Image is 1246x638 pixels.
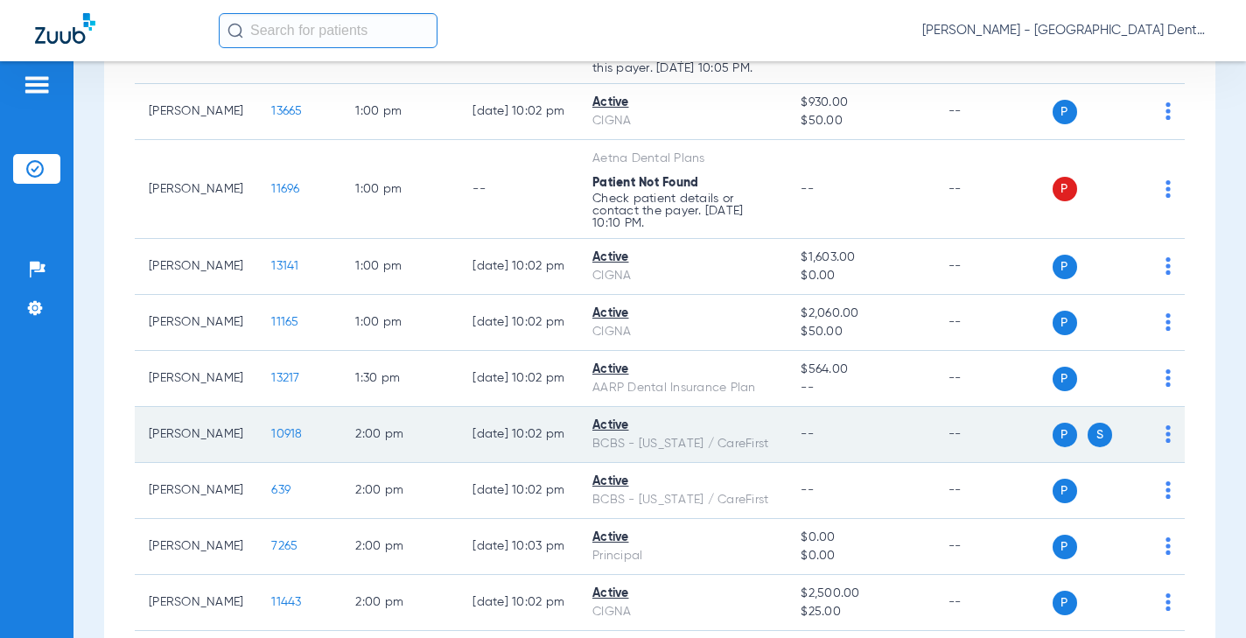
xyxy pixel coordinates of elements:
[271,428,302,440] span: 10918
[1158,554,1246,638] iframe: Chat Widget
[458,575,578,631] td: [DATE] 10:02 PM
[1165,102,1171,120] img: group-dot-blue.svg
[1053,591,1077,615] span: P
[135,407,257,463] td: [PERSON_NAME]
[1053,535,1077,559] span: P
[458,351,578,407] td: [DATE] 10:02 PM
[592,417,773,435] div: Active
[341,519,458,575] td: 2:00 PM
[592,435,773,453] div: BCBS - [US_STATE] / CareFirst
[592,603,773,621] div: CIGNA
[271,316,298,328] span: 11165
[458,295,578,351] td: [DATE] 10:02 PM
[458,239,578,295] td: [DATE] 10:02 PM
[1165,257,1171,275] img: group-dot-blue.svg
[801,305,920,323] span: $2,060.00
[592,491,773,509] div: BCBS - [US_STATE] / CareFirst
[934,295,1053,351] td: --
[592,193,773,229] p: Check patient details or contact the payer. [DATE] 10:10 PM.
[934,575,1053,631] td: --
[592,473,773,491] div: Active
[801,585,920,603] span: $2,500.00
[135,84,257,140] td: [PERSON_NAME]
[458,140,578,239] td: --
[341,84,458,140] td: 1:00 PM
[592,379,773,397] div: AARP Dental Insurance Plan
[592,529,773,547] div: Active
[341,295,458,351] td: 1:00 PM
[1053,177,1077,201] span: P
[341,575,458,631] td: 2:00 PM
[1053,100,1077,124] span: P
[801,428,814,440] span: --
[219,13,437,48] input: Search for patients
[1165,537,1171,555] img: group-dot-blue.svg
[592,361,773,379] div: Active
[934,351,1053,407] td: --
[592,112,773,130] div: CIGNA
[592,267,773,285] div: CIGNA
[341,463,458,519] td: 2:00 PM
[1165,369,1171,387] img: group-dot-blue.svg
[934,140,1053,239] td: --
[592,249,773,267] div: Active
[801,379,920,397] span: --
[271,372,299,384] span: 13217
[801,94,920,112] span: $930.00
[1053,367,1077,391] span: P
[1053,255,1077,279] span: P
[135,351,257,407] td: [PERSON_NAME]
[135,295,257,351] td: [PERSON_NAME]
[1053,479,1077,503] span: P
[934,463,1053,519] td: --
[592,585,773,603] div: Active
[1165,481,1171,499] img: group-dot-blue.svg
[1053,311,1077,335] span: P
[341,351,458,407] td: 1:30 PM
[934,84,1053,140] td: --
[458,84,578,140] td: [DATE] 10:02 PM
[934,519,1053,575] td: --
[801,267,920,285] span: $0.00
[227,23,243,39] img: Search Icon
[271,183,299,195] span: 11696
[801,249,920,267] span: $1,603.00
[341,407,458,463] td: 2:00 PM
[271,540,297,552] span: 7265
[341,239,458,295] td: 1:00 PM
[458,407,578,463] td: [DATE] 10:02 PM
[271,484,290,496] span: 639
[271,105,302,117] span: 13665
[801,112,920,130] span: $50.00
[801,603,920,621] span: $25.00
[135,519,257,575] td: [PERSON_NAME]
[934,239,1053,295] td: --
[1165,180,1171,198] img: group-dot-blue.svg
[592,305,773,323] div: Active
[458,519,578,575] td: [DATE] 10:03 PM
[592,150,773,168] div: Aetna Dental Plans
[922,22,1211,39] span: [PERSON_NAME] - [GEOGRAPHIC_DATA] Dental
[135,140,257,239] td: [PERSON_NAME]
[1088,423,1112,447] span: S
[23,74,51,95] img: hamburger-icon
[1165,425,1171,443] img: group-dot-blue.svg
[1053,423,1077,447] span: P
[341,140,458,239] td: 1:00 PM
[592,94,773,112] div: Active
[271,596,301,608] span: 11443
[458,463,578,519] td: [DATE] 10:02 PM
[801,361,920,379] span: $564.00
[592,547,773,565] div: Principal
[801,547,920,565] span: $0.00
[801,183,814,195] span: --
[271,260,298,272] span: 13141
[801,484,814,496] span: --
[135,575,257,631] td: [PERSON_NAME]
[801,323,920,341] span: $50.00
[35,13,95,44] img: Zuub Logo
[135,239,257,295] td: [PERSON_NAME]
[1165,313,1171,331] img: group-dot-blue.svg
[592,177,698,189] span: Patient Not Found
